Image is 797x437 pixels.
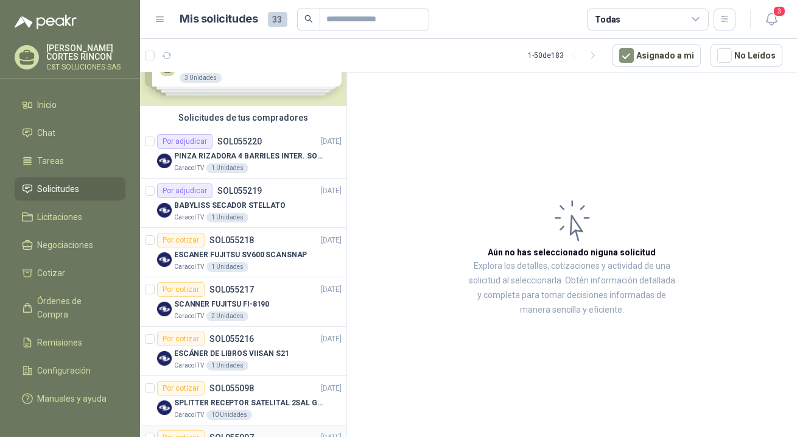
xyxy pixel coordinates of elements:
a: Por cotizarSOL055217[DATE] Company LogoSCANNER FUJITSU FI-8190Caracol TV2 Unidades [140,277,346,327]
span: Negociaciones [38,238,94,252]
p: C&T SOLUCIONES SAS [46,63,125,71]
p: SOL055216 [209,335,254,343]
div: 1 Unidades [206,361,248,371]
span: Órdenes de Compra [38,294,114,321]
span: 3 [773,5,786,17]
a: Tareas [15,149,125,172]
span: Remisiones [38,336,83,349]
p: SPLITTER RECEPTOR SATELITAL 2SAL GT-SP21 [174,397,326,409]
p: Caracol TV [174,213,204,222]
a: Cotizar [15,261,125,285]
img: Company Logo [157,154,172,168]
button: Asignado a mi [613,44,701,67]
img: Logo peakr [15,15,77,29]
img: Company Logo [157,400,172,415]
img: Company Logo [157,252,172,267]
span: Solicitudes [38,182,80,196]
a: Negociaciones [15,233,125,257]
h3: Aún no has seleccionado niguna solicitud [488,246,656,259]
p: Caracol TV [174,163,204,173]
a: Por cotizarSOL055098[DATE] Company LogoSPLITTER RECEPTOR SATELITAL 2SAL GT-SP21Caracol TV10 Unidades [140,376,346,425]
a: Configuración [15,359,125,382]
p: Caracol TV [174,410,204,420]
span: Manuales y ayuda [38,392,107,405]
p: [PERSON_NAME] CORTES RINCON [46,44,125,61]
p: BABYLISS SECADOR STELLATO [174,200,286,211]
div: 1 - 50 de 183 [528,46,603,65]
p: SCANNER FUJITSU FI-8190 [174,299,269,310]
div: 1 Unidades [206,213,248,222]
div: Todas [595,13,620,26]
h1: Mis solicitudes [180,10,258,28]
button: 3 [760,9,782,30]
a: Por adjudicarSOL055219[DATE] Company LogoBABYLISS SECADOR STELLATOCaracol TV1 Unidades [140,179,346,228]
span: Inicio [38,98,57,112]
img: Company Logo [157,302,172,316]
div: Por cotizar [157,381,205,396]
span: Configuración [38,364,91,377]
p: ESCANER FUJITSU SV600 SCANSNAP [174,249,307,261]
a: Por cotizarSOL055218[DATE] Company LogoESCANER FUJITSU SV600 SCANSNAPCaracol TV1 Unidades [140,228,346,277]
span: search [304,15,313,23]
p: SOL055098 [209,384,254,393]
a: Solicitudes [15,177,125,201]
a: Órdenes de Compra [15,290,125,326]
div: Por cotizar [157,282,205,297]
a: Manuales y ayuda [15,387,125,410]
span: Tareas [38,154,65,168]
div: 2 Unidades [206,311,248,321]
a: Por adjudicarSOL055220[DATE] Company LogoPINZA RIZADORA 4 BARRILES INTER. SOL-GEL BABYLISS SECADO... [140,129,346,179]
img: Company Logo [157,203,172,218]
span: Chat [38,126,56,140]
span: Cotizar [38,266,66,280]
p: ESCÁNER DE LIBROS VIISAN S21 [174,348,289,360]
div: 10 Unidades [206,410,252,420]
a: Por cotizarSOL055216[DATE] Company LogoESCÁNER DE LIBROS VIISAN S21Caracol TV1 Unidades [140,327,346,376]
p: SOL055217 [209,285,254,294]
p: Explora los detalles, cotizaciones y actividad de una solicitud al seleccionarla. Obtén informaci... [469,259,675,318]
p: Caracol TV [174,311,204,321]
p: SOL055219 [217,187,262,195]
a: Licitaciones [15,205,125,229]
p: SOL055218 [209,236,254,244]
div: Solicitudes de tus compradores [140,106,346,129]
a: Chat [15,121,125,144]
button: No Leídos [711,44,782,67]
div: Por cotizar [157,233,205,247]
p: [DATE] [321,185,342,197]
p: Caracol TV [174,262,204,272]
span: 33 [268,12,287,27]
p: PINZA RIZADORA 4 BARRILES INTER. SOL-GEL BABYLISS SECADOR STELLATO [174,151,326,162]
a: Inicio [15,93,125,116]
div: Por adjudicar [157,134,212,149]
p: Caracol TV [174,361,204,371]
div: Por cotizar [157,332,205,346]
a: Remisiones [15,331,125,354]
div: 1 Unidades [206,262,248,272]
p: SOL055220 [217,137,262,146]
p: [DATE] [321,284,342,296]
img: Company Logo [157,351,172,366]
p: [DATE] [321,383,342,394]
p: [DATE] [321,235,342,246]
p: [DATE] [321,136,342,147]
span: Licitaciones [38,210,83,224]
div: Por adjudicar [157,183,212,198]
p: [DATE] [321,333,342,345]
div: 1 Unidades [206,163,248,173]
